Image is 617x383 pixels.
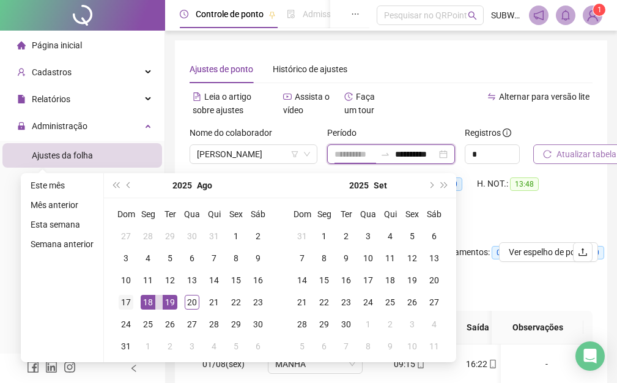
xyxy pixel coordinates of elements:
td: 2025-07-31 [203,225,225,247]
div: 30 [185,229,199,244]
td: 2025-09-24 [357,291,379,313]
div: 27 [185,317,199,332]
td: 2025-08-05 [159,247,181,269]
div: 25 [383,295,397,310]
span: Ver espelho de ponto [509,245,588,259]
span: info-circle [503,128,511,137]
div: Open Intercom Messenger [575,341,605,371]
th: Seg [137,203,159,225]
td: 2025-09-03 [357,225,379,247]
span: ellipsis [351,10,360,18]
td: 2025-10-07 [335,335,357,357]
th: Ter [335,203,357,225]
td: 2025-09-23 [335,291,357,313]
div: 7 [295,251,309,266]
td: 2025-09-06 [247,335,269,357]
div: 4 [383,229,397,244]
td: 2025-08-27 [181,313,203,335]
div: 28 [295,317,309,332]
li: Mês anterior [26,198,98,212]
td: 2025-07-29 [159,225,181,247]
span: mobile [415,360,425,368]
td: 2025-09-17 [357,269,379,291]
div: 12 [405,251,419,266]
td: 2025-09-05 [401,225,423,247]
td: 2025-08-28 [203,313,225,335]
th: Qui [203,203,225,225]
span: swap-right [380,149,390,159]
div: 21 [295,295,309,310]
td: 2025-09-07 [291,247,313,269]
span: ADRIANA NASCIMENTO SANTOS [197,145,310,163]
td: 2025-10-03 [401,313,423,335]
td: 2025-10-11 [423,335,445,357]
div: 16 [339,273,353,288]
div: - [511,357,583,371]
div: 24 [119,317,133,332]
td: 2025-08-16 [247,269,269,291]
div: 8 [361,339,375,354]
td: 2025-09-20 [423,269,445,291]
div: 1 [229,229,243,244]
span: Histórico de ajustes [273,64,347,74]
div: 16 [251,273,265,288]
div: 20 [185,295,199,310]
div: 9 [339,251,353,266]
span: mobile [487,360,497,368]
div: 27 [119,229,133,244]
div: 31 [207,229,221,244]
td: 2025-08-31 [115,335,137,357]
div: 13 [185,273,199,288]
span: notification [533,10,544,21]
button: super-prev-year [109,173,122,198]
th: Qua [357,203,379,225]
span: Ajustes de ponto [190,64,253,74]
div: 5 [295,339,309,354]
div: 28 [141,229,155,244]
li: Este mês [26,178,98,193]
div: 13 [427,251,442,266]
span: pushpin [268,11,276,18]
span: 13:48 [510,177,539,191]
button: month panel [374,173,387,198]
span: Relatórios [32,94,70,104]
div: 6 [427,229,442,244]
td: 2025-09-06 [423,225,445,247]
td: 2025-10-02 [379,313,401,335]
label: Período [327,126,364,139]
div: 28 [207,317,221,332]
div: 23 [251,295,265,310]
td: 2025-07-28 [137,225,159,247]
th: Qua [181,203,203,225]
span: 00:00 [492,246,520,259]
div: 18 [383,273,397,288]
td: 2025-08-01 [225,225,247,247]
div: 19 [163,295,177,310]
td: 2025-08-03 [115,247,137,269]
span: to [380,149,390,159]
td: 2025-08-10 [115,269,137,291]
button: year panel [349,173,369,198]
td: 2025-09-04 [379,225,401,247]
div: 29 [229,317,243,332]
div: 1 [141,339,155,354]
span: MANHÃ [275,355,355,373]
div: 18 [141,295,155,310]
td: 2025-10-10 [401,335,423,357]
td: 2025-09-25 [379,291,401,313]
span: facebook [27,361,39,373]
td: 2025-09-11 [379,247,401,269]
th: Saída 1 [445,311,517,344]
img: 7526 [583,6,602,24]
div: 7 [207,251,221,266]
td: 2025-07-27 [115,225,137,247]
div: 9 [383,339,397,354]
span: Admissão digital [303,9,366,19]
div: 10 [119,273,133,288]
div: 16:22 [455,357,508,371]
div: 9 [251,251,265,266]
span: down [303,151,311,158]
div: 22 [317,295,331,310]
td: 2025-08-29 [225,313,247,335]
div: 30 [251,317,265,332]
